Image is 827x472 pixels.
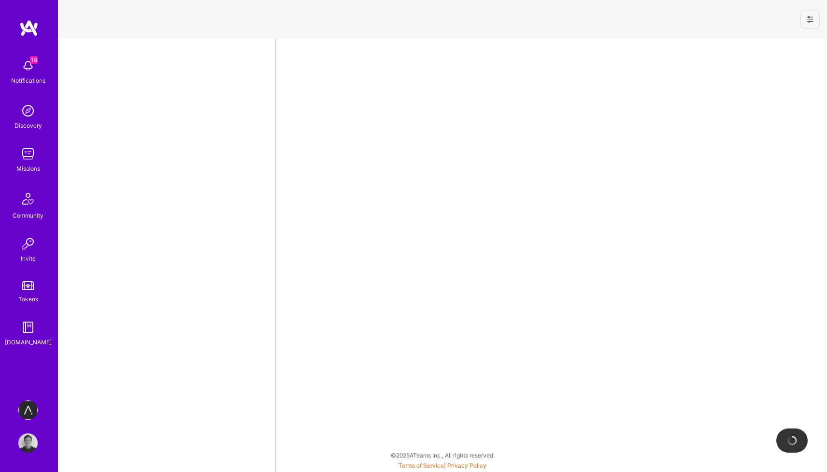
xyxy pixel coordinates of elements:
div: Discovery [14,120,42,131]
div: Notifications [11,75,45,86]
img: User Avatar [18,433,38,453]
div: Community [13,210,43,221]
img: Community [16,187,40,210]
img: apprenticefs.com: Webflow Specialist for Website Optimization and Salesforce Integration [18,400,38,420]
a: Terms of Service [399,462,444,469]
img: teamwork [18,144,38,163]
img: bell [18,56,38,75]
img: tokens [22,281,34,290]
a: Privacy Policy [447,462,486,469]
a: User Avatar [16,433,40,453]
div: Tokens [18,294,38,304]
img: loading [787,435,798,446]
img: logo [19,19,39,37]
img: discovery [18,101,38,120]
img: guide book [18,318,38,337]
a: apprenticefs.com: Webflow Specialist for Website Optimization and Salesforce Integration [16,400,40,420]
div: Invite [21,253,36,264]
div: [DOMAIN_NAME] [5,337,52,347]
span: | [399,462,486,469]
span: 18 [30,56,38,64]
img: Invite [18,234,38,253]
div: © 2025 ATeams Inc., All rights reserved. [58,443,827,467]
div: Missions [16,163,40,174]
